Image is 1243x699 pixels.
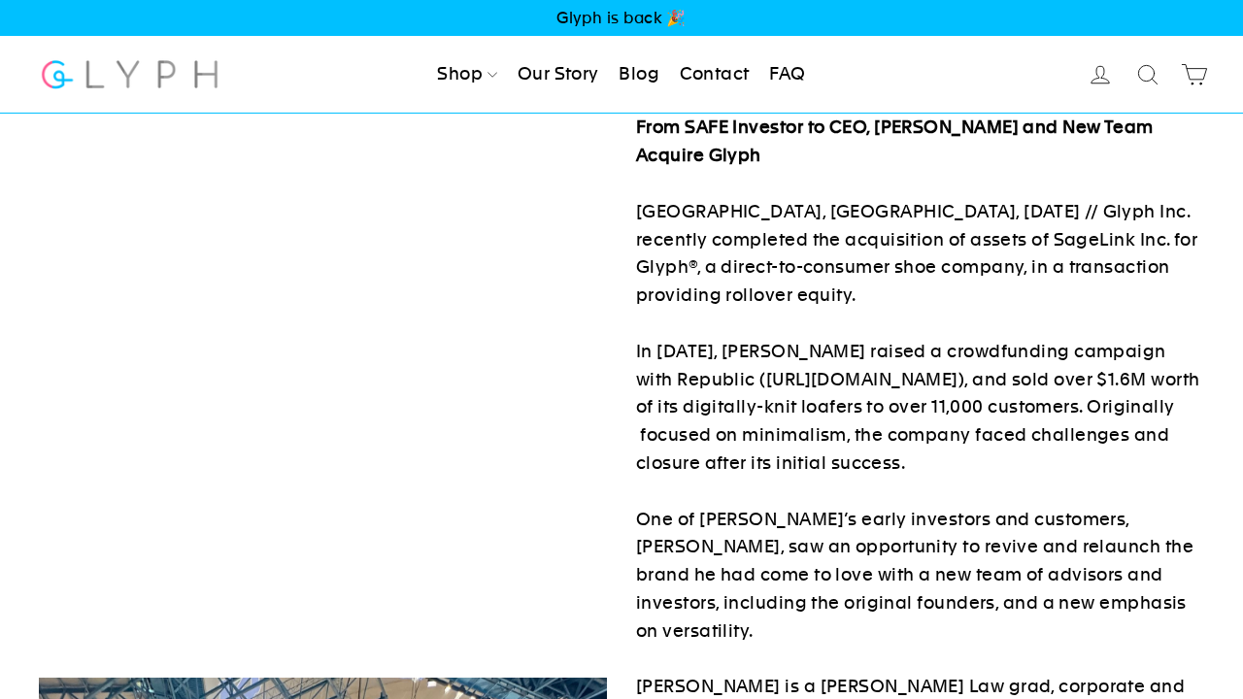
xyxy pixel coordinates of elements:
strong: From SAFE Investor to CEO, [PERSON_NAME] and New Team Acquire Glyph [636,116,1154,165]
a: Shop [429,53,505,96]
a: Our Story [510,53,607,96]
a: FAQ [761,53,813,96]
img: Glyph [39,49,220,100]
ul: Primary [429,53,813,96]
a: Blog [611,53,667,96]
a: Contact [672,53,757,96]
